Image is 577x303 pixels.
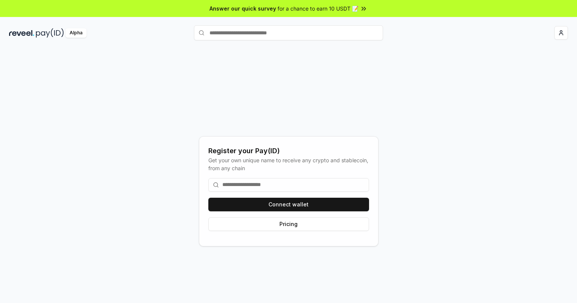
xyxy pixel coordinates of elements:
img: reveel_dark [9,28,34,38]
img: pay_id [36,28,64,38]
span: for a chance to earn 10 USDT 📝 [278,5,358,12]
div: Get your own unique name to receive any crypto and stablecoin, from any chain [208,156,369,172]
span: Answer our quick survey [209,5,276,12]
div: Register your Pay(ID) [208,146,369,156]
button: Connect wallet [208,198,369,211]
div: Alpha [65,28,87,38]
button: Pricing [208,217,369,231]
